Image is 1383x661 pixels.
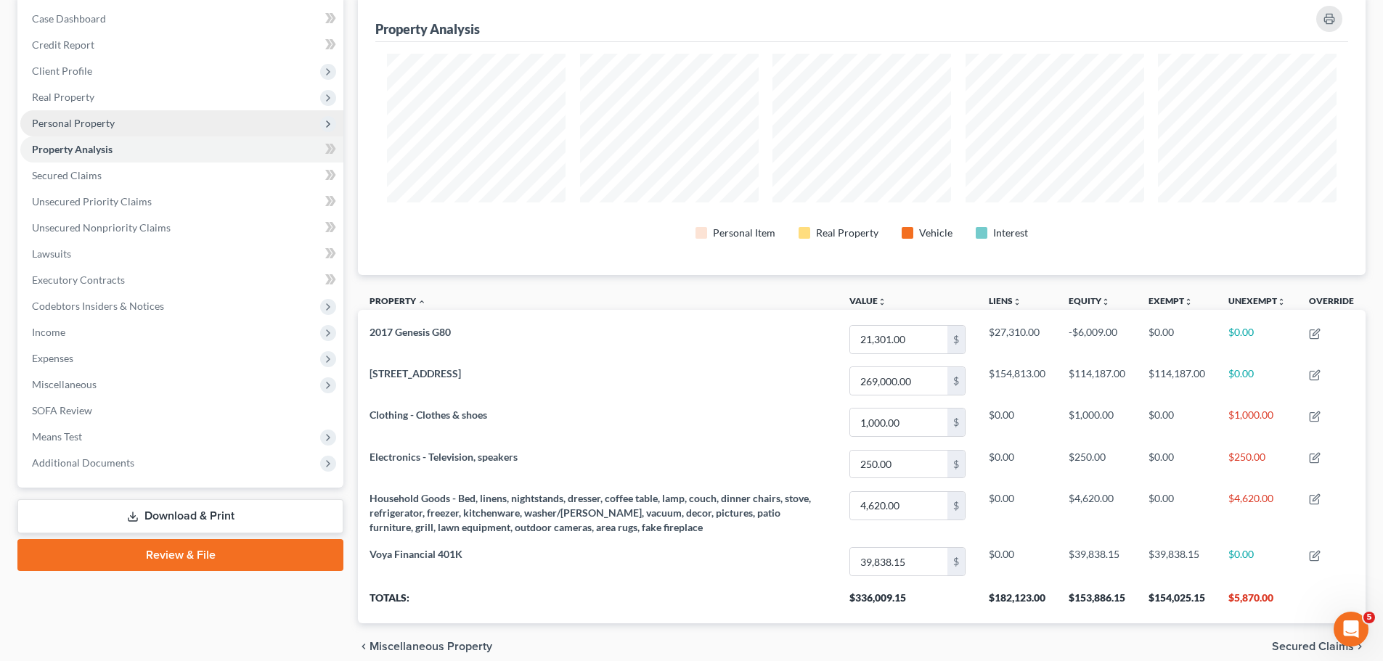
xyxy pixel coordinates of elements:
[358,583,838,623] th: Totals:
[977,361,1057,402] td: $154,813.00
[977,443,1057,485] td: $0.00
[20,189,343,215] a: Unsecured Priority Claims
[1217,541,1297,583] td: $0.00
[1217,485,1297,541] td: $4,620.00
[850,451,947,478] input: 0.00
[1272,641,1354,652] span: Secured Claims
[1217,443,1297,485] td: $250.00
[1013,297,1021,306] i: unfold_more
[370,408,487,421] span: Clothing - Clothes & shoes
[358,641,492,652] button: chevron_left Miscellaneous Property
[1057,541,1137,583] td: $39,838.15
[1334,612,1368,646] iframe: Intercom live chat
[977,583,1057,623] th: $182,123.00
[32,274,125,286] span: Executory Contracts
[370,367,461,379] span: [STREET_ADDRESS]
[32,117,115,129] span: Personal Property
[878,297,886,306] i: unfold_more
[370,295,426,306] a: Property expand_less
[1101,297,1110,306] i: unfold_more
[838,583,977,623] th: $336,009.15
[1297,287,1366,319] th: Override
[947,492,965,520] div: $
[1057,485,1137,541] td: $4,620.00
[32,378,97,390] span: Miscellaneous
[17,499,343,533] a: Download & Print
[370,451,518,463] span: Electronics - Television, speakers
[977,541,1057,583] td: $0.00
[32,430,82,443] span: Means Test
[1057,443,1137,485] td: $250.00
[1217,361,1297,402] td: $0.00
[32,12,106,25] span: Case Dashboard
[32,221,171,234] span: Unsecured Nonpriority Claims
[1137,402,1217,443] td: $0.00
[370,548,462,560] span: Voya Financial 401K
[17,539,343,571] a: Review & File
[370,641,492,652] span: Miscellaneous Property
[1057,319,1137,360] td: -$6,009.00
[1363,612,1375,623] span: 5
[20,136,343,163] a: Property Analysis
[947,451,965,478] div: $
[20,32,343,58] a: Credit Report
[417,297,426,306] i: expand_less
[370,492,811,533] span: Household Goods - Bed, linens, nightstands, dresser, coffee table, lamp, couch, dinner chairs, st...
[1137,583,1217,623] th: $154,025.15
[947,408,965,436] div: $
[20,267,343,293] a: Executory Contracts
[1149,295,1193,306] a: Exemptunfold_more
[1184,297,1193,306] i: unfold_more
[1277,297,1286,306] i: unfold_more
[850,492,947,520] input: 0.00
[1057,402,1137,443] td: $1,000.00
[20,398,343,424] a: SOFA Review
[20,163,343,189] a: Secured Claims
[816,226,878,240] div: Real Property
[977,485,1057,541] td: $0.00
[32,247,71,260] span: Lawsuits
[977,319,1057,360] td: $27,310.00
[1137,443,1217,485] td: $0.00
[850,326,947,353] input: 0.00
[1217,319,1297,360] td: $0.00
[32,169,102,181] span: Secured Claims
[32,352,73,364] span: Expenses
[1217,402,1297,443] td: $1,000.00
[947,548,965,575] div: $
[20,241,343,267] a: Lawsuits
[947,367,965,395] div: $
[977,402,1057,443] td: $0.00
[1228,295,1286,306] a: Unexemptunfold_more
[32,326,65,338] span: Income
[32,300,164,312] span: Codebtors Insiders & Notices
[1069,295,1110,306] a: Equityunfold_more
[358,641,370,652] i: chevron_left
[849,295,886,306] a: Valueunfold_more
[32,456,134,469] span: Additional Documents
[1217,583,1297,623] th: $5,870.00
[32,91,94,103] span: Real Property
[989,295,1021,306] a: Liensunfold_more
[1137,361,1217,402] td: $114,187.00
[850,367,947,395] input: 0.00
[1137,319,1217,360] td: $0.00
[32,404,92,416] span: SOFA Review
[947,326,965,353] div: $
[713,226,775,240] div: Personal Item
[32,143,113,155] span: Property Analysis
[32,38,94,51] span: Credit Report
[850,408,947,436] input: 0.00
[1272,641,1366,652] button: Secured Claims chevron_right
[1057,361,1137,402] td: $114,187.00
[1057,583,1137,623] th: $153,886.15
[375,20,480,38] div: Property Analysis
[20,215,343,241] a: Unsecured Nonpriority Claims
[850,548,947,575] input: 0.00
[1137,541,1217,583] td: $39,838.15
[919,226,952,240] div: Vehicle
[32,65,92,77] span: Client Profile
[993,226,1028,240] div: Interest
[32,195,152,208] span: Unsecured Priority Claims
[370,326,451,338] span: 2017 Genesis G80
